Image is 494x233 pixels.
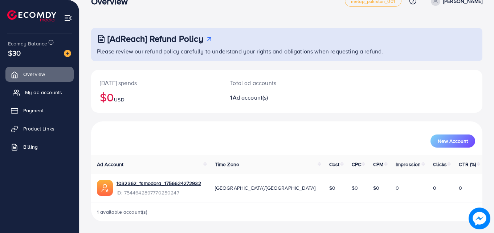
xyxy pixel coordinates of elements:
[230,94,311,101] h2: 1
[329,184,335,192] span: $0
[100,79,213,87] p: [DATE] spends
[117,189,201,196] span: ID: 7544642897770250247
[433,161,447,168] span: Clicks
[23,125,54,132] span: Product Links
[5,140,74,154] a: Billing
[8,40,47,47] span: Ecomdy Balance
[117,180,201,187] a: 1032362_fsmodora_1756624272932
[97,161,124,168] span: Ad Account
[8,48,21,58] span: $30
[469,208,490,229] img: image
[438,138,468,144] span: New Account
[373,161,383,168] span: CPM
[459,161,476,168] span: CTR (%)
[64,50,71,57] img: image
[5,85,74,100] a: My ad accounts
[23,143,38,150] span: Billing
[97,47,478,56] p: Please review our refund policy carefully to understand your rights and obligations when requesti...
[352,161,361,168] span: CPC
[7,10,56,21] img: logo
[5,67,74,81] a: Overview
[430,134,475,148] button: New Account
[100,90,213,104] h2: $0
[459,184,462,192] span: 0
[396,161,421,168] span: Impression
[230,79,311,87] p: Total ad accounts
[64,14,72,22] img: menu
[5,103,74,118] a: Payment
[215,161,239,168] span: Time Zone
[23,71,45,78] span: Overview
[25,89,62,96] span: My ad accounts
[329,161,340,168] span: Cost
[373,184,379,192] span: $0
[396,184,399,192] span: 0
[215,184,316,192] span: [GEOGRAPHIC_DATA]/[GEOGRAPHIC_DATA]
[97,208,148,216] span: 1 available account(s)
[114,96,124,103] span: USD
[233,93,268,101] span: Ad account(s)
[433,184,436,192] span: 0
[352,184,358,192] span: $0
[97,180,113,196] img: ic-ads-acc.e4c84228.svg
[107,33,203,44] h3: [AdReach] Refund Policy
[23,107,44,114] span: Payment
[5,121,74,136] a: Product Links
